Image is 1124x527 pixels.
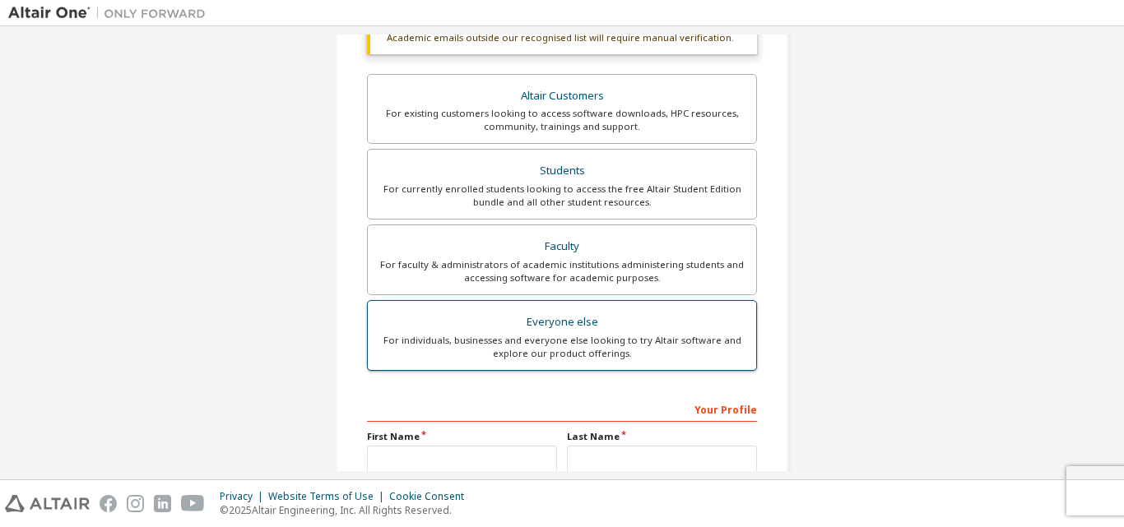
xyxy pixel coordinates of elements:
[8,5,214,21] img: Altair One
[220,503,474,517] p: © 2025 Altair Engineering, Inc. All Rights Reserved.
[378,85,746,108] div: Altair Customers
[378,334,746,360] div: For individuals, businesses and everyone else looking to try Altair software and explore our prod...
[100,495,117,512] img: facebook.svg
[181,495,205,512] img: youtube.svg
[378,159,746,183] div: Students
[378,107,746,133] div: For existing customers looking to access software downloads, HPC resources, community, trainings ...
[367,395,757,422] div: Your Profile
[5,495,90,512] img: altair_logo.svg
[378,311,746,334] div: Everyone else
[127,495,144,512] img: instagram.svg
[220,490,268,503] div: Privacy
[378,235,746,258] div: Faculty
[378,258,746,284] div: For faculty & administrators of academic institutions administering students and accessing softwa...
[367,430,557,443] label: First Name
[378,183,746,209] div: For currently enrolled students looking to access the free Altair Student Edition bundle and all ...
[389,490,474,503] div: Cookie Consent
[367,21,757,54] div: Academic emails outside our recognised list will require manual verification.
[154,495,171,512] img: linkedin.svg
[268,490,389,503] div: Website Terms of Use
[567,430,757,443] label: Last Name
